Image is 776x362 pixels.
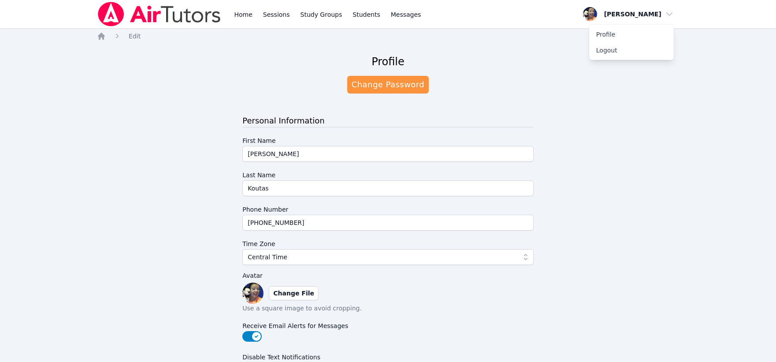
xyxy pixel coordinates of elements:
label: Phone Number [242,202,533,215]
h2: Profile [371,55,405,69]
a: Change Password [347,76,429,93]
span: Central Time [248,252,287,262]
button: Central Time [242,249,533,265]
button: Logout [589,42,674,58]
label: Avatar [242,270,533,281]
h3: Personal Information [242,115,533,127]
label: Change File [269,286,319,300]
label: Receive Email Alerts for Messages [242,318,533,331]
span: Messages [391,10,421,19]
a: Profile [589,26,674,42]
label: Last Name [242,167,533,180]
img: preview [242,283,264,304]
label: Time Zone [242,236,533,249]
span: Edit [129,33,141,40]
img: Air Tutors [97,2,222,26]
nav: Breadcrumb [97,32,679,41]
a: Edit [129,32,141,41]
p: Use a square image to avoid cropping. [242,304,533,313]
label: First Name [242,133,533,146]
